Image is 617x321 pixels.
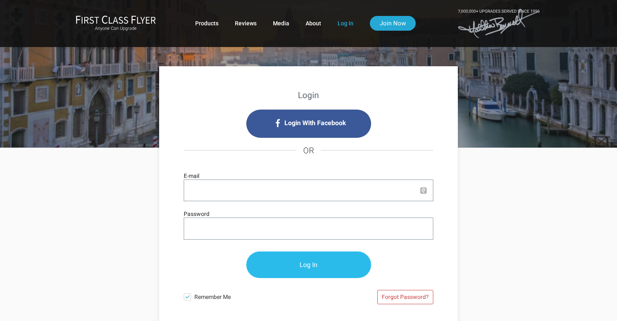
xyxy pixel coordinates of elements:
[273,16,289,31] a: Media
[338,16,354,31] a: Log In
[184,138,433,163] h4: OR
[76,15,156,24] img: First Class Flyer
[370,16,416,31] a: Join Now
[298,90,319,100] strong: Login
[235,16,257,31] a: Reviews
[246,251,371,278] input: Log In
[284,117,346,130] span: Login With Facebook
[76,15,156,31] a: First Class FlyerAnyone Can Upgrade
[76,26,156,31] small: Anyone Can Upgrade
[306,16,321,31] a: About
[195,16,218,31] a: Products
[194,289,308,301] span: Remember Me
[184,171,199,180] label: E-mail
[377,290,433,305] a: Forgot Password?
[246,110,371,138] i: Login with Facebook
[184,209,209,218] label: Password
